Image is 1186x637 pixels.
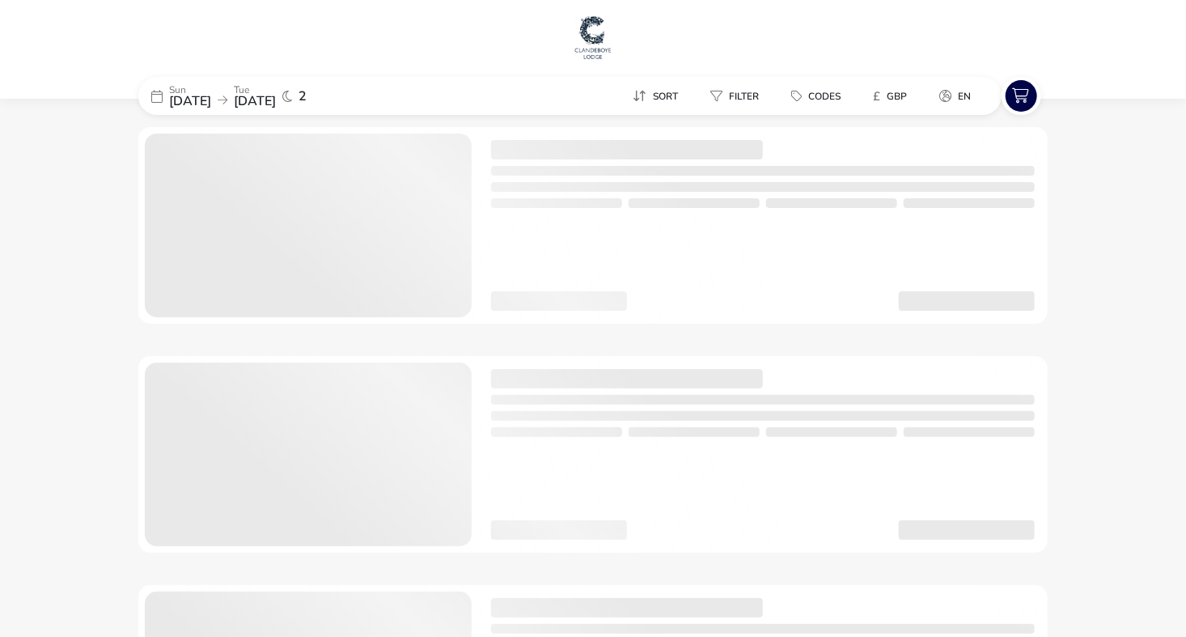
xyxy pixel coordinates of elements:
naf-pibe-menu-bar-item: Codes [778,84,860,108]
button: Codes [778,84,853,108]
i: £ [873,88,880,104]
span: Filter [729,90,759,103]
div: Sun[DATE]Tue[DATE]2 [138,77,381,115]
span: Codes [808,90,841,103]
button: £GBP [860,84,920,108]
span: 2 [299,90,307,103]
img: Main Website [573,13,613,62]
p: Tue [234,85,276,95]
button: Sort [620,84,691,108]
span: [DATE] [234,92,276,110]
span: en [958,90,971,103]
span: Sort [653,90,678,103]
naf-pibe-menu-bar-item: Filter [697,84,778,108]
naf-pibe-menu-bar-item: £GBP [860,84,926,108]
button: en [926,84,984,108]
button: Filter [697,84,772,108]
naf-pibe-menu-bar-item: en [926,84,990,108]
naf-pibe-menu-bar-item: Sort [620,84,697,108]
p: Sun [169,85,211,95]
span: GBP [887,90,907,103]
span: [DATE] [169,92,211,110]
